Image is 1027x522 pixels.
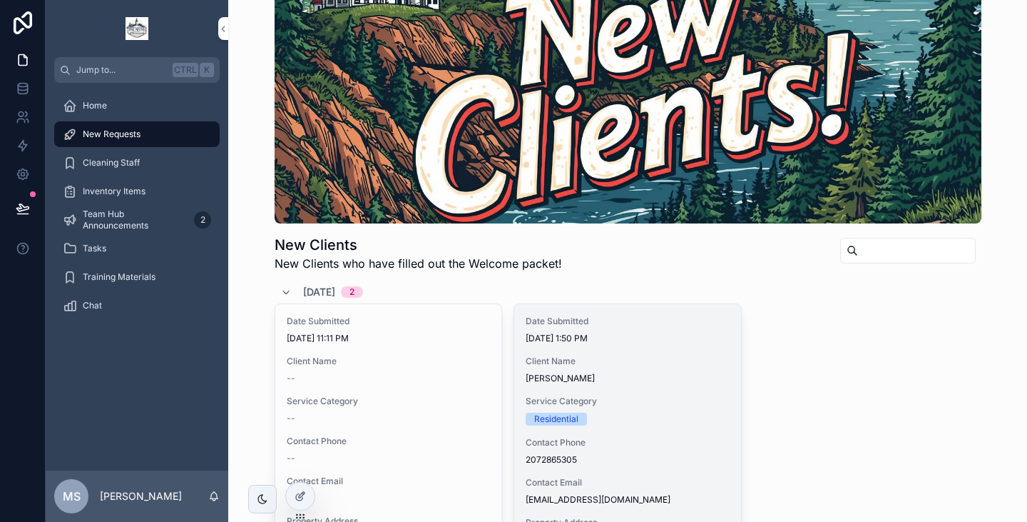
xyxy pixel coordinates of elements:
[83,157,140,169] span: Cleaning Staff
[287,373,295,384] span: --
[526,454,730,466] span: 2072865305
[275,255,562,272] span: New Clients who have filled out the Welcome packet!
[83,300,102,311] span: Chat
[126,17,148,40] img: App logo
[287,436,491,447] span: Contact Phone
[526,477,730,488] span: Contact Email
[287,333,491,344] span: [DATE] 11:11 PM
[526,373,730,384] span: [PERSON_NAME]
[100,489,182,503] p: [PERSON_NAME]
[54,93,220,119] a: Home
[83,100,107,111] span: Home
[287,413,295,424] span: --
[534,413,578,426] div: Residential
[173,63,198,77] span: Ctrl
[287,396,491,407] span: Service Category
[54,150,220,176] a: Cleaning Staff
[83,243,106,254] span: Tasks
[63,488,81,505] span: ms
[54,179,220,204] a: Inventory Items
[46,83,228,337] div: scrollable content
[287,476,491,487] span: Contact Email
[287,356,491,367] span: Client Name
[54,121,220,147] a: New Requests
[83,186,145,197] span: Inventory Items
[54,264,220,290] a: Training Materials
[303,285,335,299] span: [DATE]
[54,207,220,233] a: Team Hub Announcements2
[526,494,730,506] span: [EMAIL_ADDRESS][DOMAIN_NAME]
[287,453,295,464] span: --
[54,236,220,261] a: Tasks
[54,57,220,83] button: Jump to...CtrlK
[83,129,140,140] span: New Requests
[526,333,730,344] span: [DATE] 1:50 PM
[201,64,213,76] span: K
[275,235,562,255] h1: New Clients
[83,271,155,283] span: Training Materials
[194,211,211,229] div: 2
[526,316,730,327] span: Date Submitted
[83,209,188,231] span: Team Hub Announcements
[349,286,354,298] div: 2
[526,356,730,367] span: Client Name
[526,437,730,448] span: Contact Phone
[54,293,220,318] a: Chat
[526,396,730,407] span: Service Category
[287,316,491,327] span: Date Submitted
[76,64,167,76] span: Jump to...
